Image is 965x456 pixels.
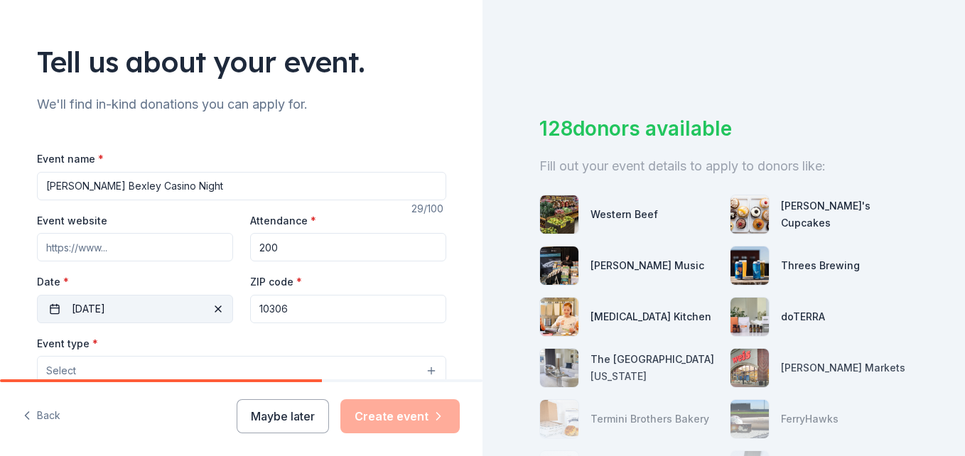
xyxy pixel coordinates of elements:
div: [PERSON_NAME] Music [591,257,704,274]
input: 20 [250,233,446,261]
input: https://www... [37,233,233,261]
img: photo for doTERRA [731,298,769,336]
div: [MEDICAL_DATA] Kitchen [591,308,711,325]
img: photo for Threes Brewing [731,246,769,285]
label: Date [37,275,233,289]
div: doTERRA [781,308,825,325]
button: Select [37,356,446,386]
label: ZIP code [250,275,302,289]
div: Threes Brewing [781,257,860,274]
label: Event website [37,214,107,228]
div: 29 /100 [411,200,446,217]
label: Attendance [250,214,316,228]
button: Back [23,401,60,431]
label: Event name [37,152,104,166]
div: Western Beef [591,206,658,223]
input: Spring Fundraiser [37,172,446,200]
div: Tell us about your event. [37,42,446,82]
div: [PERSON_NAME]'s Cupcakes [781,197,909,232]
button: Maybe later [237,399,329,433]
span: Select [46,362,76,379]
div: 128 donors available [539,114,908,143]
div: Fill out your event details to apply to donors like: [539,155,908,178]
img: photo for Western Beef [540,195,578,234]
div: We'll find in-kind donations you can apply for. [37,93,446,116]
img: photo for Molly's Cupcakes [731,195,769,234]
img: photo for Alfred Music [540,246,578,285]
label: Event type [37,337,98,351]
button: [DATE] [37,295,233,323]
input: 12345 (U.S. only) [250,295,446,323]
img: photo for Taste Buds Kitchen [540,298,578,336]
